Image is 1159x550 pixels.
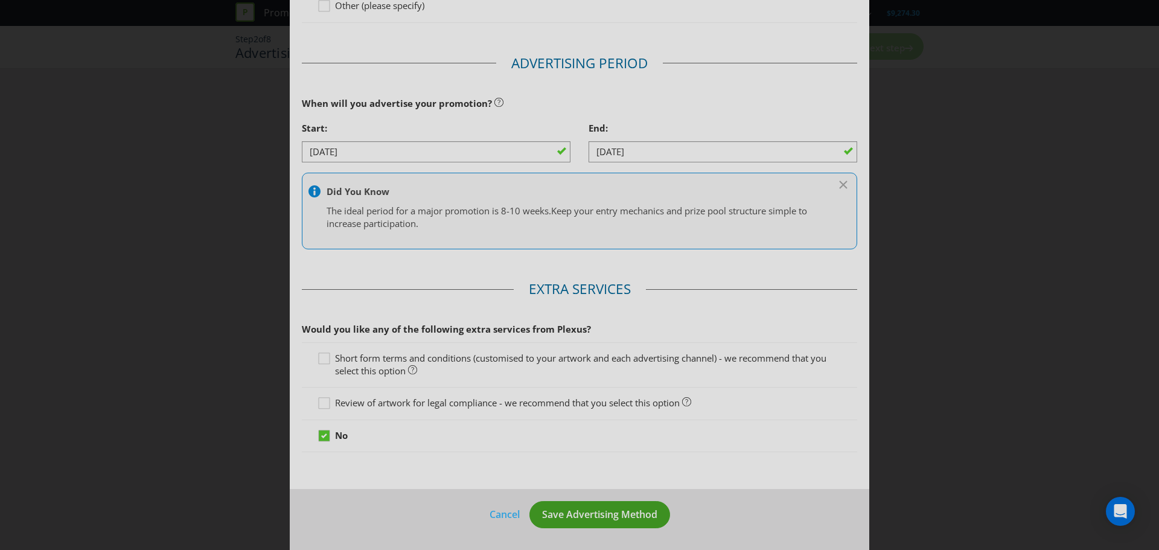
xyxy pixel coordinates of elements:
[302,323,591,335] span: Would you like any of the following extra services from Plexus?
[302,97,492,109] span: When will you advertise your promotion?
[1106,497,1135,526] div: Open Intercom Messenger
[529,501,670,528] button: Save Advertising Method
[302,116,570,141] div: Start:
[514,280,646,299] legend: Extra Services
[496,54,663,73] legend: Advertising Period
[335,429,348,441] strong: No
[335,397,680,409] span: Review of artwork for legal compliance - we recommend that you select this option
[302,141,570,162] input: DD/MM/YY
[327,205,807,229] span: Keep your entry mechanics and prize pool structure simple to increase participation.
[589,116,857,141] div: End:
[335,352,826,377] span: Short form terms and conditions (customised to your artwork and each advertising channel) - we re...
[489,507,520,522] a: Cancel
[589,141,857,162] input: DD/MM/YY
[327,205,551,217] span: The ideal period for a major promotion is 8-10 weeks.
[542,508,657,521] span: Save Advertising Method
